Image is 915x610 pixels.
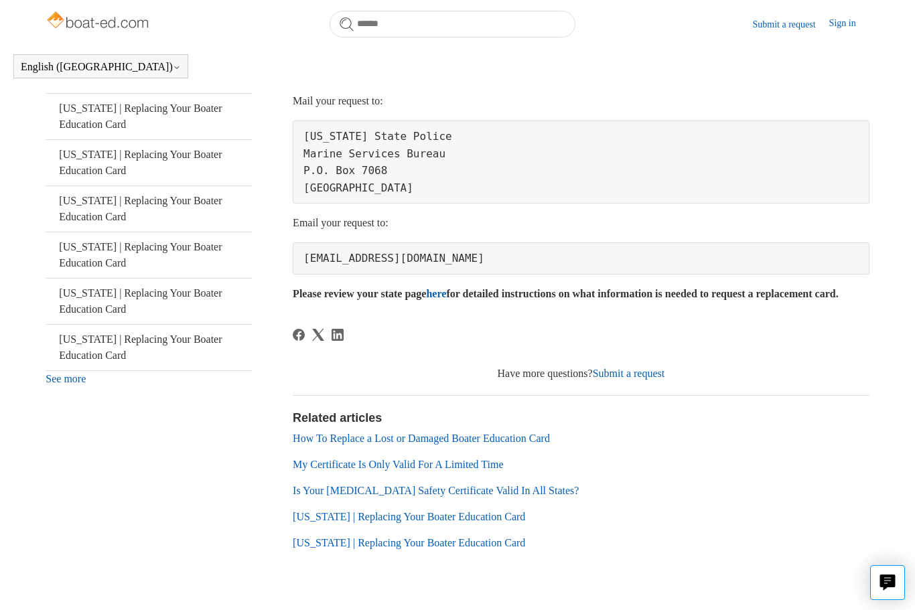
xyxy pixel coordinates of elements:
[21,61,181,73] button: English ([GEOGRAPHIC_DATA])
[870,565,905,600] button: Live chat
[332,329,344,341] svg: Share this page on LinkedIn
[46,140,251,185] a: [US_STATE] | Replacing Your Boater Education Card
[293,485,579,496] a: Is Your [MEDICAL_DATA] Safety Certificate Valid In All States?
[293,329,305,341] svg: Share this page on Facebook
[46,373,86,384] a: See more
[46,186,251,232] a: [US_STATE] | Replacing Your Boater Education Card
[293,242,869,275] pre: [EMAIL_ADDRESS][DOMAIN_NAME]
[332,329,344,341] a: LinkedIn
[330,11,575,37] input: Search
[46,232,251,278] a: [US_STATE] | Replacing Your Boater Education Card
[312,329,324,341] a: X Corp
[46,325,251,370] a: [US_STATE] | Replacing Your Boater Education Card
[293,511,525,522] a: [US_STATE] | Replacing Your Boater Education Card
[293,459,503,470] a: My Certificate Is Only Valid For A Limited Time
[293,214,869,232] p: Email your request to:
[293,409,869,427] h2: Related articles
[46,8,152,35] img: Boat-Ed Help Center home page
[753,17,829,31] a: Submit a request
[593,368,665,379] a: Submit a request
[293,288,839,299] strong: Please review your state page for detailed instructions on what information is needed to request ...
[829,16,869,32] a: Sign in
[293,537,525,548] a: [US_STATE] | Replacing Your Boater Education Card
[312,329,324,341] svg: Share this page on X Corp
[293,329,305,341] a: Facebook
[293,433,550,444] a: How To Replace a Lost or Damaged Boater Education Card
[293,92,869,110] p: Mail your request to:
[46,279,251,324] a: [US_STATE] | Replacing Your Boater Education Card
[426,288,446,299] a: here
[293,121,869,204] pre: [US_STATE] State Police Marine Services Bureau P.O. Box 7068 [GEOGRAPHIC_DATA]
[293,366,869,382] div: Have more questions?
[46,94,251,139] a: [US_STATE] | Replacing Your Boater Education Card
